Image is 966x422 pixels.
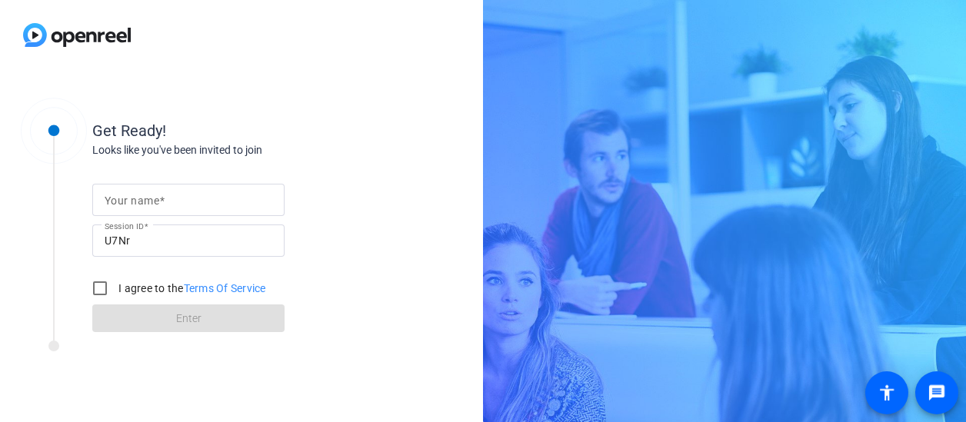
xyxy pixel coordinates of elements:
[115,281,266,296] label: I agree to the
[928,384,946,402] mat-icon: message
[105,194,159,207] mat-label: Your name
[105,221,144,231] mat-label: Session ID
[878,384,896,402] mat-icon: accessibility
[92,142,400,158] div: Looks like you've been invited to join
[92,119,400,142] div: Get Ready!
[184,282,266,294] a: Terms Of Service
